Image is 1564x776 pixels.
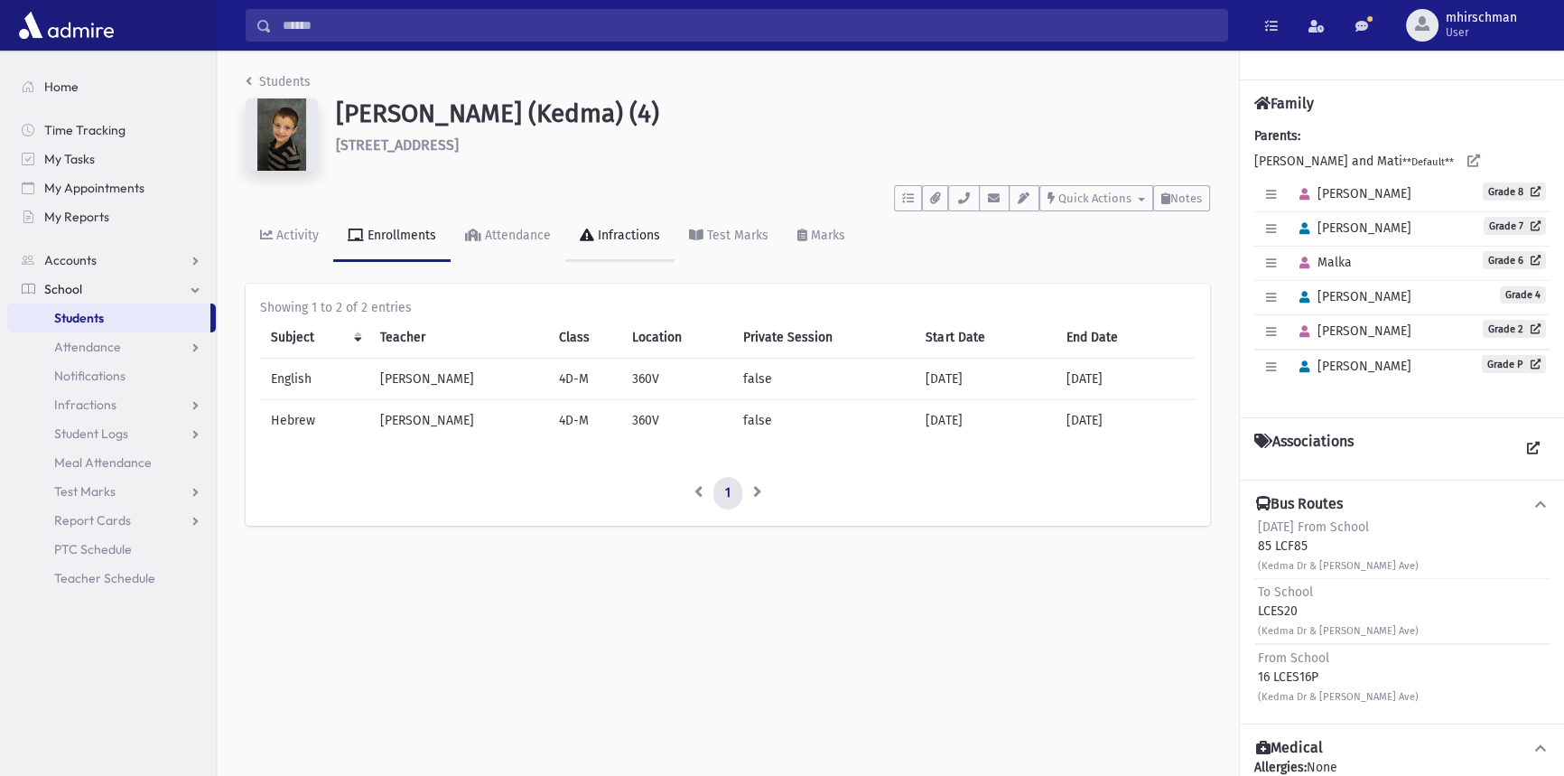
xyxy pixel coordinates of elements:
span: My Reports [44,209,109,225]
span: [PERSON_NAME] [1291,323,1411,339]
span: Student Logs [54,425,128,442]
a: Infractions [7,390,216,419]
span: Quick Actions [1058,192,1131,205]
td: [DATE] [1056,359,1196,400]
a: Student Logs [7,419,216,448]
a: View all Associations [1517,433,1550,465]
td: [DATE] [915,359,1055,400]
td: Hebrew [260,400,369,442]
span: [PERSON_NAME] [1291,220,1411,236]
span: [PERSON_NAME] [1291,289,1411,304]
a: Notifications [7,361,216,390]
span: School [44,281,82,297]
span: [DATE] From School [1258,519,1369,535]
a: Infractions [565,211,675,262]
a: Time Tracking [7,116,216,145]
th: Subject [260,317,369,359]
button: Medical [1254,739,1550,758]
td: false [732,400,916,442]
a: My Reports [7,202,216,231]
th: Private Session [732,317,916,359]
div: Test Marks [703,228,768,243]
th: End Date [1056,317,1196,359]
div: [PERSON_NAME] and Mati [1254,126,1550,403]
th: Class [548,317,621,359]
span: Report Cards [54,512,131,528]
h4: Bus Routes [1256,495,1343,514]
span: Meal Attendance [54,454,152,471]
a: Teacher Schedule [7,564,216,593]
td: 360V [621,359,732,400]
div: LCES20 [1258,583,1419,640]
td: [DATE] [1056,400,1196,442]
a: Students [7,304,210,332]
small: (Kedma Dr & [PERSON_NAME] Ave) [1258,560,1419,572]
div: 85 LCF85 [1258,518,1419,575]
a: Grade 6 [1483,251,1546,269]
span: PTC Schedule [54,541,132,557]
span: Notes [1170,192,1202,205]
h4: Medical [1256,739,1323,758]
div: Infractions [594,228,660,243]
span: Grade 4 [1500,286,1546,304]
span: [PERSON_NAME] [1291,359,1411,374]
h6: [STREET_ADDRESS] [336,136,1210,154]
th: Teacher [369,317,548,359]
span: Test Marks [54,483,116,500]
td: 4D-M [548,400,621,442]
a: Grade 8 [1483,182,1546,201]
h4: Family [1254,95,1314,112]
a: Home [7,72,216,101]
span: Students [54,310,104,326]
td: [PERSON_NAME] [369,359,548,400]
a: Test Marks [7,477,216,506]
a: Test Marks [675,211,783,262]
a: Grade P [1482,355,1546,373]
span: Home [44,79,79,95]
td: [PERSON_NAME] [369,400,548,442]
a: Students [246,74,311,89]
button: Notes [1153,185,1210,211]
input: Search [272,9,1227,42]
b: Allergies: [1254,760,1307,775]
div: Marks [807,228,845,243]
a: 1 [713,477,742,510]
span: [PERSON_NAME] [1291,186,1411,201]
h1: [PERSON_NAME] (Kedma) (4) [336,98,1210,129]
span: User [1446,25,1517,40]
span: My Tasks [44,151,95,167]
div: 16 LCES16P [1258,649,1419,706]
span: To School [1258,584,1313,600]
div: Attendance [481,228,551,243]
nav: breadcrumb [246,72,311,98]
th: Location [621,317,732,359]
span: From School [1258,650,1329,666]
a: Meal Attendance [7,448,216,477]
div: Activity [273,228,319,243]
a: Grade 7 [1484,217,1546,235]
a: Enrollments [333,211,451,262]
div: Enrollments [364,228,436,243]
div: Showing 1 to 2 of 2 entries [260,298,1196,317]
span: Time Tracking [44,122,126,138]
span: Notifications [54,368,126,384]
td: English [260,359,369,400]
td: 360V [621,400,732,442]
span: mhirschman [1446,11,1517,25]
h4: Associations [1254,433,1354,465]
span: My Appointments [44,180,144,196]
span: Malka [1291,255,1352,270]
span: Teacher Schedule [54,570,155,586]
small: (Kedma Dr & [PERSON_NAME] Ave) [1258,625,1419,637]
a: Report Cards [7,506,216,535]
a: Grade 2 [1483,320,1546,338]
small: (Kedma Dr & [PERSON_NAME] Ave) [1258,691,1419,703]
a: My Appointments [7,173,216,202]
a: Marks [783,211,860,262]
a: My Tasks [7,145,216,173]
a: Activity [246,211,333,262]
td: [DATE] [915,400,1055,442]
span: Infractions [54,397,116,413]
span: Attendance [54,339,121,355]
button: Quick Actions [1039,185,1153,211]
